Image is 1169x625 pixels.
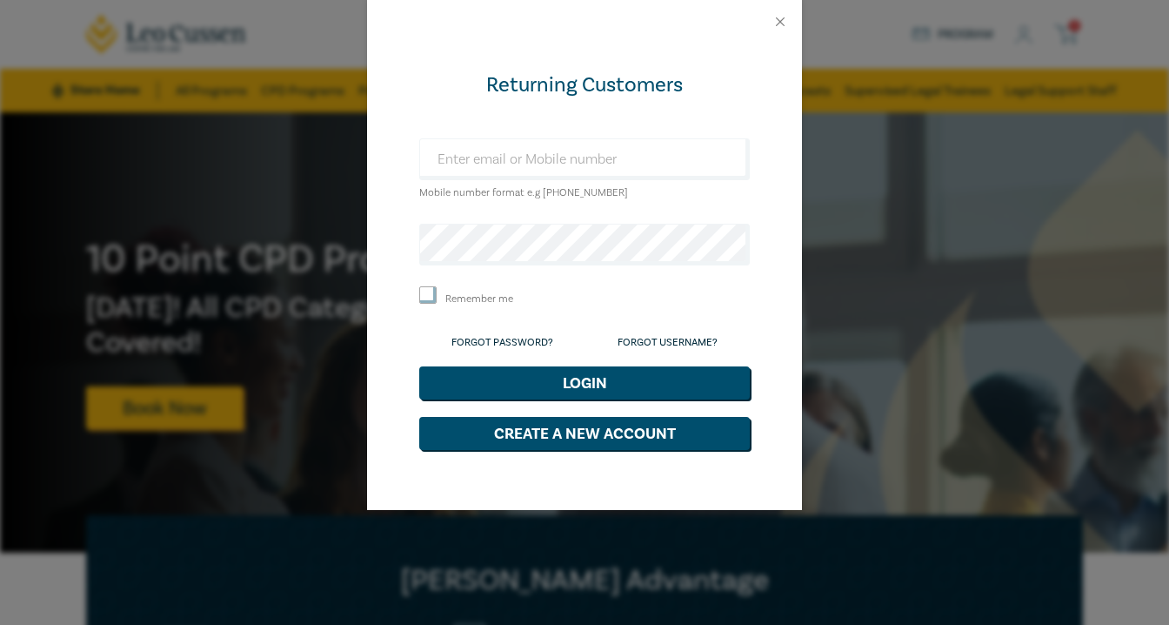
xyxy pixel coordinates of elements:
[419,138,750,180] input: Enter email or Mobile number
[772,14,788,30] button: Close
[419,71,750,99] div: Returning Customers
[445,292,513,306] label: Remember me
[419,366,750,400] button: Login
[419,186,628,199] small: Mobile number format e.g [PHONE_NUMBER]
[618,336,718,349] a: Forgot Username?
[451,336,553,349] a: Forgot Password?
[419,417,750,450] button: Create a New Account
